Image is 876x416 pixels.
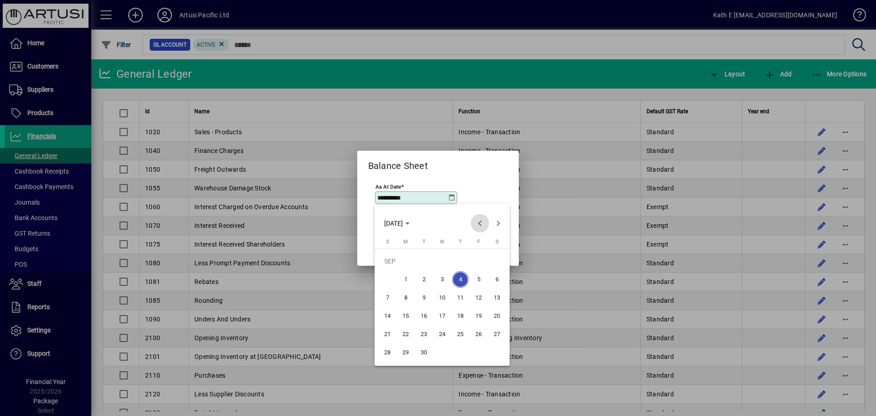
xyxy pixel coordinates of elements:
button: Fri Sep 05 2025 [469,270,488,289]
button: Wed Sep 10 2025 [433,289,451,307]
button: Mon Sep 15 2025 [396,307,415,325]
button: Mon Sep 29 2025 [396,343,415,362]
span: 24 [434,326,450,342]
span: 6 [489,271,505,288]
td: SEP [378,252,506,270]
span: W [440,239,444,245]
button: Mon Sep 08 2025 [396,289,415,307]
span: 7 [379,290,396,306]
span: 14 [379,308,396,324]
button: Tue Sep 16 2025 [415,307,433,325]
button: Sat Sep 27 2025 [488,325,506,343]
span: 18 [452,308,469,324]
span: 22 [397,326,414,342]
span: 10 [434,290,450,306]
span: 13 [489,290,505,306]
span: 29 [397,344,414,361]
button: Previous month [471,214,489,232]
button: Thu Sep 04 2025 [451,270,469,289]
span: [DATE] [384,220,403,227]
button: Wed Sep 03 2025 [433,270,451,289]
span: 8 [397,290,414,306]
button: Wed Sep 24 2025 [433,325,451,343]
span: S [495,239,499,245]
span: 25 [452,326,469,342]
button: Fri Sep 12 2025 [469,289,488,307]
span: 5 [470,271,487,288]
button: Next month [489,214,507,232]
span: 9 [416,290,432,306]
button: Fri Sep 19 2025 [469,307,488,325]
button: Tue Sep 30 2025 [415,343,433,362]
span: 19 [470,308,487,324]
button: Tue Sep 09 2025 [415,289,433,307]
span: 2 [416,271,432,288]
span: 3 [434,271,450,288]
span: 21 [379,326,396,342]
span: 11 [452,290,469,306]
button: Thu Sep 11 2025 [451,289,469,307]
button: Mon Sep 01 2025 [396,270,415,289]
button: Wed Sep 17 2025 [433,307,451,325]
button: Tue Sep 02 2025 [415,270,433,289]
span: 27 [489,326,505,342]
button: Mon Sep 22 2025 [396,325,415,343]
span: T [459,239,462,245]
button: Sun Sep 14 2025 [378,307,396,325]
span: 4 [452,271,469,288]
button: Tue Sep 23 2025 [415,325,433,343]
span: 12 [470,290,487,306]
span: 1 [397,271,414,288]
button: Sun Sep 28 2025 [378,343,396,362]
span: T [422,239,426,245]
button: Sat Sep 13 2025 [488,289,506,307]
span: 20 [489,308,505,324]
button: Sat Sep 20 2025 [488,307,506,325]
span: 30 [416,344,432,361]
span: S [386,239,389,245]
span: 23 [416,326,432,342]
span: 28 [379,344,396,361]
button: Thu Sep 18 2025 [451,307,469,325]
span: 16 [416,308,432,324]
span: 17 [434,308,450,324]
button: Sun Sep 21 2025 [378,325,396,343]
button: Fri Sep 26 2025 [469,325,488,343]
button: Sun Sep 07 2025 [378,289,396,307]
span: 15 [397,308,414,324]
span: M [403,239,408,245]
button: Thu Sep 25 2025 [451,325,469,343]
span: F [477,239,480,245]
button: Choose month and year [381,215,413,232]
button: Sat Sep 06 2025 [488,270,506,289]
span: 26 [470,326,487,342]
